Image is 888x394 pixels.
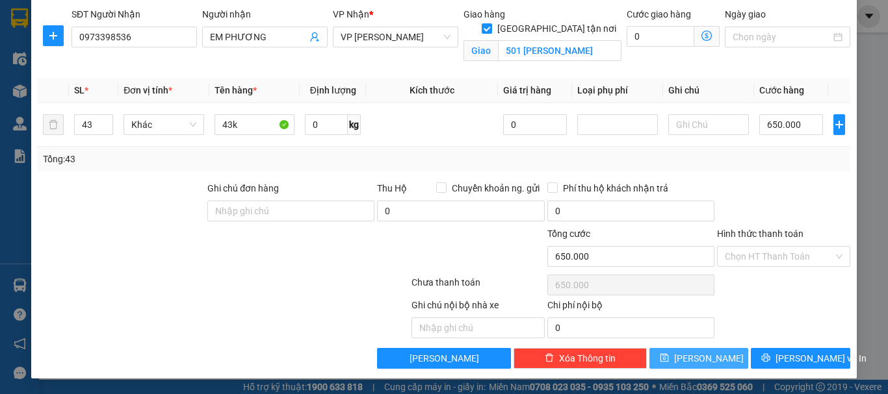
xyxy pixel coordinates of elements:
input: VD: Bàn, Ghế [215,114,295,135]
span: dollar-circle [701,31,712,41]
button: printer[PERSON_NAME] và In [751,348,850,369]
span: plus [44,31,63,41]
label: Hình thức thanh toán [717,228,803,239]
span: VP Hà Tĩnh [341,27,451,47]
div: Tổng: 43 [43,152,344,166]
label: Cước giao hàng [627,9,691,19]
span: [GEOGRAPHIC_DATA] tận nơi [492,21,621,36]
span: Giao [464,40,498,61]
span: Tổng cước [547,228,590,239]
div: Chưa thanh toán [410,275,546,298]
span: SL [74,85,85,95]
span: Chuyển khoản ng. gửi [447,181,545,195]
th: Loại phụ phí [572,78,663,103]
span: printer [761,353,770,363]
input: Ghi chú đơn hàng [207,201,374,221]
input: Ngày giao [733,30,831,44]
input: Cước giao hàng [627,26,694,47]
span: Xóa Thông tin [559,351,616,365]
span: Giao hàng [464,9,505,19]
div: Người nhận [202,7,328,21]
div: Ghi chú nội bộ nhà xe [411,298,545,317]
input: 0 [503,114,567,135]
label: Ghi chú đơn hàng [207,183,279,193]
span: Kích thước [410,85,454,95]
div: SĐT Người Nhận [72,7,197,21]
button: plus [833,114,845,135]
span: user-add [309,32,320,42]
th: Ghi chú [663,78,754,103]
span: Tên hàng [215,85,257,95]
button: save[PERSON_NAME] [649,348,749,369]
button: delete [43,114,64,135]
span: Giá trị hàng [503,85,551,95]
input: Giao tận nơi [498,40,621,61]
button: plus [43,25,64,46]
span: [PERSON_NAME] [410,351,479,365]
span: Cước hàng [759,85,804,95]
span: Đơn vị tính [124,85,172,95]
span: [PERSON_NAME] và In [776,351,867,365]
div: Chi phí nội bộ [547,298,714,317]
label: Ngày giao [725,9,766,19]
button: [PERSON_NAME] [377,348,510,369]
span: Khác [131,115,196,134]
button: deleteXóa Thông tin [514,348,647,369]
span: Phí thu hộ khách nhận trả [558,181,673,195]
span: kg [348,114,361,135]
span: save [660,353,669,363]
span: delete [545,353,554,363]
span: Thu Hộ [377,183,407,193]
span: [PERSON_NAME] [674,351,744,365]
span: Định lượng [310,85,356,95]
span: VP Nhận [333,9,369,19]
input: Ghi Chú [668,114,749,135]
span: plus [834,119,844,130]
input: Nhập ghi chú [411,317,545,338]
